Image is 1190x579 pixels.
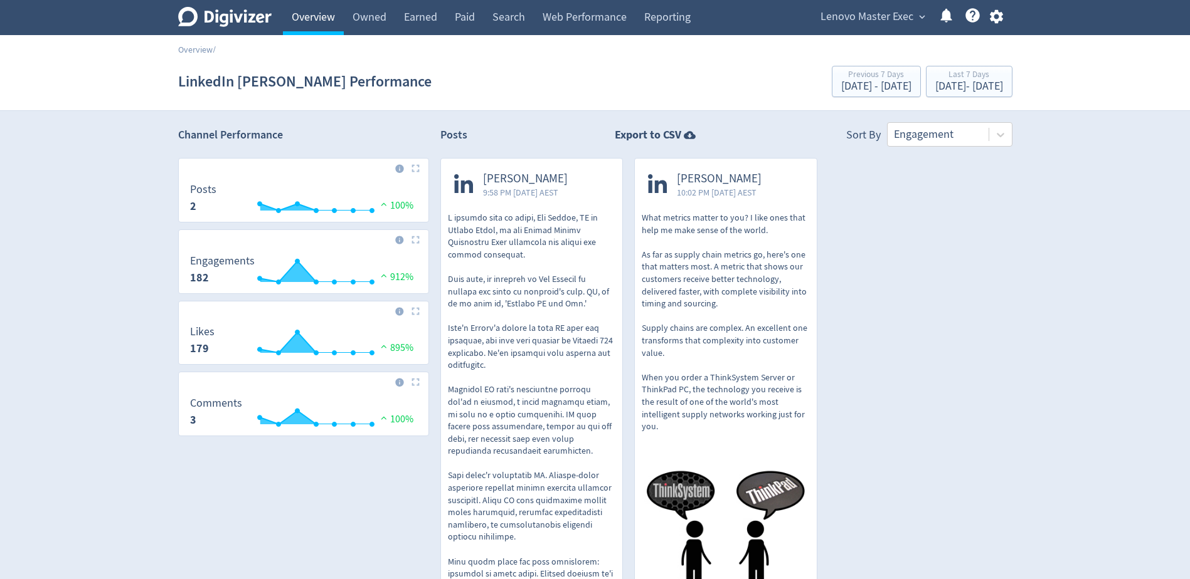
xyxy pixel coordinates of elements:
[412,378,420,386] img: Placeholder
[378,271,413,283] span: 912%
[184,184,423,217] svg: Posts 2
[184,326,423,359] svg: Likes 179
[677,172,762,186] span: [PERSON_NAME]
[190,325,215,339] dt: Likes
[378,413,390,422] img: positive-performance.svg
[642,212,810,433] p: What metrics matter to you? I like ones that help me make sense of the world. As far as supply ch...
[677,186,762,199] span: 10:02 PM [DATE] AEST
[816,7,928,27] button: Lenovo Master Exec
[412,307,420,315] img: Placeholder
[841,81,911,92] div: [DATE] - [DATE]
[378,271,390,280] img: positive-performance.svg
[832,66,921,97] button: Previous 7 Days[DATE] - [DATE]
[412,236,420,244] img: Placeholder
[190,396,242,410] dt: Comments
[926,66,1012,97] button: Last 7 Days[DATE]- [DATE]
[615,127,681,143] strong: Export to CSV
[378,342,413,354] span: 895%
[190,254,255,268] dt: Engagements
[483,172,568,186] span: [PERSON_NAME]
[178,61,432,102] h1: LinkedIn [PERSON_NAME] Performance
[378,342,390,351] img: positive-performance.svg
[178,44,213,55] a: Overview
[483,186,568,199] span: 9:58 PM [DATE] AEST
[916,11,928,23] span: expand_more
[378,199,413,212] span: 100%
[841,70,911,81] div: Previous 7 Days
[821,7,913,27] span: Lenovo Master Exec
[378,413,413,425] span: 100%
[440,127,467,147] h2: Posts
[184,397,423,430] svg: Comments 3
[213,44,216,55] span: /
[190,199,196,214] strong: 2
[184,255,423,288] svg: Engagements 182
[190,182,216,197] dt: Posts
[412,164,420,172] img: Placeholder
[935,81,1003,92] div: [DATE] - [DATE]
[935,70,1003,81] div: Last 7 Days
[846,127,881,147] div: Sort By
[190,412,196,427] strong: 3
[190,270,209,285] strong: 182
[378,199,390,209] img: positive-performance.svg
[190,341,209,356] strong: 179
[178,127,429,143] h2: Channel Performance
